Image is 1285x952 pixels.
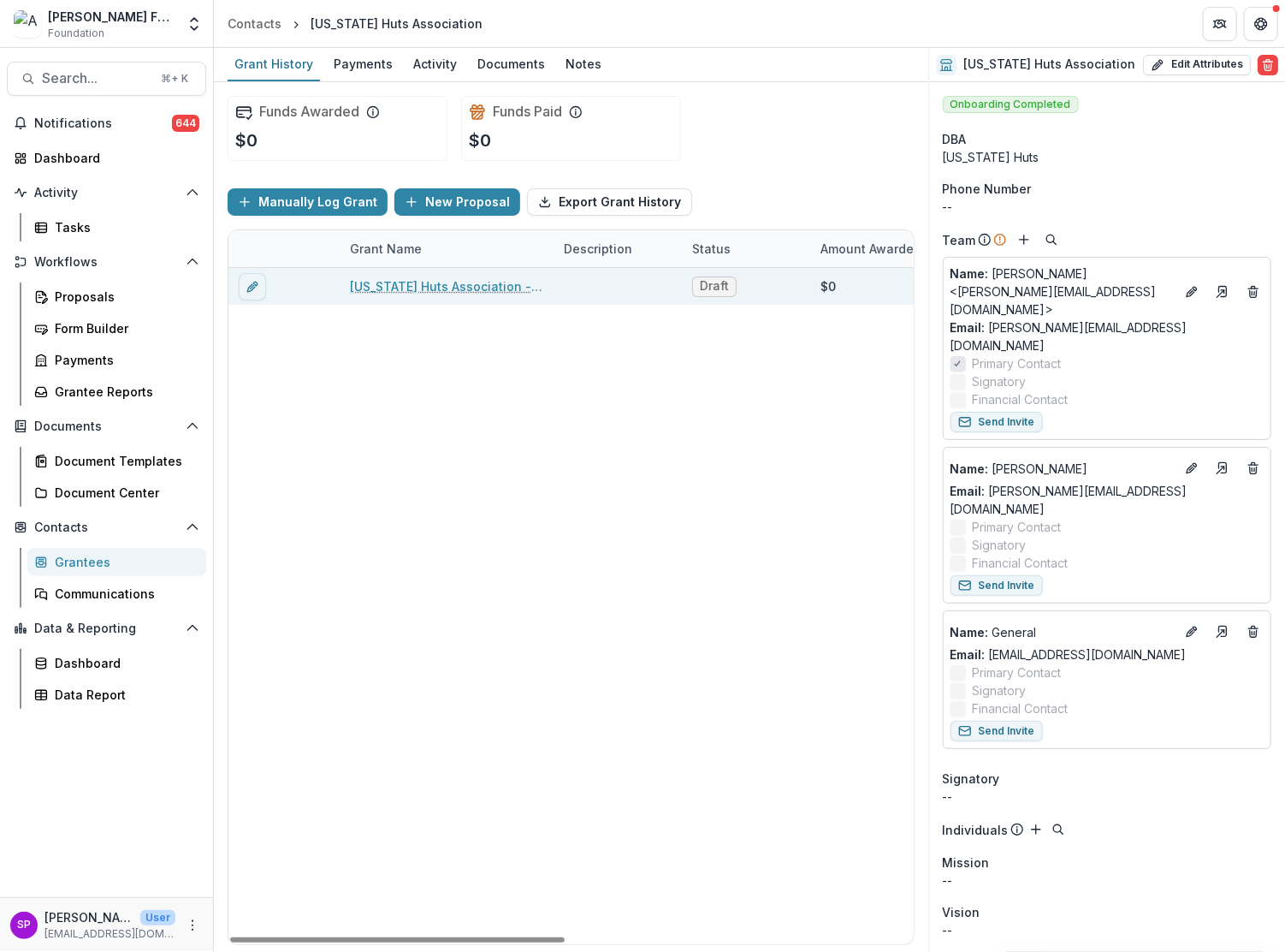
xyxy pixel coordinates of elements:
a: Go to contact [1209,618,1236,646]
div: [US_STATE] Huts [943,148,1271,166]
div: ⌘ + K [157,69,192,88]
button: Manually Log Grant [228,188,388,216]
p: Team [943,231,976,249]
a: Go to contact [1209,455,1236,482]
span: Primary Contact [973,354,1062,372]
a: Document Templates [27,447,206,475]
a: Communications [27,580,206,608]
span: Search... [42,70,151,86]
span: Phone Number [943,180,1032,198]
button: Send Invite [950,721,1043,741]
span: Email: [950,647,986,662]
span: Mission [943,854,990,872]
a: Notes [559,48,608,81]
span: Financial Contact [973,390,1069,408]
div: Tasks [55,218,192,236]
div: Grantees [55,553,192,571]
span: Signatory [973,536,1027,554]
button: Add [1026,819,1046,840]
a: Dashboard [7,144,206,172]
span: Foundation [48,26,104,41]
span: Notifications [34,116,172,131]
a: Email: [EMAIL_ADDRESS][DOMAIN_NAME] [950,646,1187,663]
button: Edit [1181,282,1202,302]
span: Draft [700,279,729,294]
span: Name : [950,266,989,281]
p: -- [943,921,1271,939]
div: Contacts [228,15,281,33]
button: More [182,915,203,936]
button: Get Help [1244,7,1278,41]
span: Name : [950,625,989,640]
span: DBA [943,130,967,148]
button: Open Workflows [7,248,206,276]
a: Payments [327,48,400,81]
a: Name: [PERSON_NAME] <[PERSON_NAME][EMAIL_ADDRESS][DOMAIN_NAME]> [950,265,1175,318]
p: [EMAIL_ADDRESS][DOMAIN_NAME] [44,926,175,942]
span: Email: [950,320,986,335]
p: General [950,623,1175,641]
div: [US_STATE] Huts Association [311,15,483,33]
span: Documents [34,419,179,434]
div: Payments [327,51,400,76]
button: Send Invite [950,575,1043,596]
button: edit [239,273,266,300]
div: Status [682,230,810,267]
span: Primary Contact [973,663,1062,681]
div: Grant Name [340,230,554,267]
span: Primary Contact [973,518,1062,536]
span: Signatory [973,372,1027,390]
div: Documents [471,51,552,76]
p: -- [943,872,1271,890]
button: Deletes [1243,622,1264,642]
a: Contacts [221,11,288,36]
button: Add [1014,229,1034,250]
p: [PERSON_NAME] [44,908,133,926]
div: Payments [55,351,192,369]
a: Form Builder [27,314,206,342]
p: $0 [469,128,491,153]
a: Document Center [27,479,206,507]
div: Amount Awarded [810,230,939,267]
div: Status [682,240,741,258]
span: Contacts [34,521,179,535]
p: [PERSON_NAME] <[PERSON_NAME][EMAIL_ADDRESS][DOMAIN_NAME]> [950,265,1175,318]
button: Open entity switcher [182,7,206,41]
div: Communications [55,585,192,603]
a: Grantees [27,548,206,576]
div: -- [943,198,1271,216]
div: Sara Perman [17,919,31,931]
span: 644 [172,115,199,132]
div: Dashboard [55,654,192,672]
a: Email: [PERSON_NAME][EMAIL_ADDRESS][DOMAIN_NAME] [950,318,1264,354]
button: Search [1041,229,1062,250]
button: Edit [1181,622,1202,642]
span: Signatory [973,681,1027,699]
div: Proposals [55,288,192,306]
span: Email: [950,484,986,498]
button: Edit Attributes [1143,55,1251,75]
span: Workflows [34,255,179,270]
div: Description [554,230,682,267]
div: Form Builder [55,319,192,337]
div: Document Templates [55,452,192,470]
a: Go to contact [1209,278,1236,306]
span: Signatory [943,770,1000,788]
a: Email: [PERSON_NAME][EMAIL_ADDRESS][DOMAIN_NAME] [950,482,1264,518]
div: Data Report [55,686,192,704]
button: Notifications644 [7,110,206,137]
div: [PERSON_NAME] Foundation [48,8,175,26]
span: Name : [950,461,989,476]
p: [PERSON_NAME] [950,460,1175,478]
a: Name: General [950,623,1175,641]
button: Deletes [1243,282,1264,302]
button: New Proposal [394,188,520,216]
span: Onboarding Completed [943,96,1079,113]
div: Description [554,240,642,258]
button: Open Documents [7,413,206,440]
h2: Funds Awarded [259,104,359,120]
